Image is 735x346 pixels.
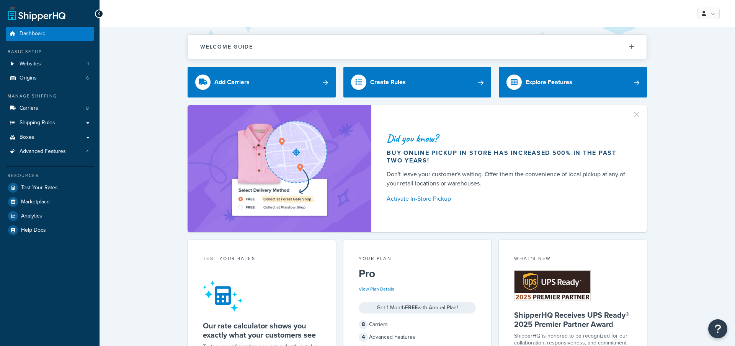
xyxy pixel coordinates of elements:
[499,67,647,97] a: Explore Features
[514,310,632,329] h5: ShipperHQ Receives UPS Ready® 2025 Premier Partner Award
[86,75,89,81] span: 6
[6,116,94,130] a: Shipping Rules
[21,227,46,234] span: Help Docs
[188,67,336,97] a: Add Carriers
[21,213,42,219] span: Analytics
[203,255,320,264] div: Test your rates
[20,31,46,37] span: Dashboard
[359,320,368,329] span: 8
[6,27,94,41] a: Dashboard
[6,101,94,115] li: Carriers
[203,321,320,340] h5: Our rate calculator shows you exactly what your customers see
[6,195,94,209] a: Marketplace
[514,255,632,264] div: What's New
[6,71,94,85] li: Origins
[359,302,476,314] div: Get 1 Month with Annual Plan!
[21,185,58,191] span: Test Your Rates
[359,332,476,343] div: Advanced Features
[6,57,94,71] li: Websites
[6,93,94,99] div: Manage Shipping
[20,105,38,112] span: Carriers
[359,333,368,342] span: 4
[87,61,89,67] span: 1
[6,223,94,237] a: Help Docs
[370,77,406,88] div: Create Rules
[20,61,41,67] span: Websites
[86,105,89,112] span: 8
[20,120,55,126] span: Shipping Rules
[20,148,66,155] span: Advanced Features
[6,130,94,145] a: Boxes
[6,57,94,71] a: Websites1
[210,117,349,221] img: ad-shirt-map-b0359fc47e01cab431d101c4b569394f6a03f54285957d908178d52f29eb9668.png
[6,145,94,159] li: Advanced Features
[6,101,94,115] a: Carriers8
[6,172,94,179] div: Resources
[21,199,50,205] span: Marketplace
[526,77,572,88] div: Explore Features
[214,77,250,88] div: Add Carriers
[86,148,89,155] span: 4
[6,181,94,195] a: Test Your Rates
[708,319,727,338] button: Open Resource Center
[20,75,37,81] span: Origins
[387,170,629,188] div: Don't leave your customer's waiting. Offer them the convenience of local pickup at any of your re...
[200,44,253,50] h2: Welcome Guide
[6,49,94,55] div: Basic Setup
[188,35,647,59] button: Welcome Guide
[387,149,629,164] div: Buy online pickup in store has increased 500% in the past two years!
[6,145,94,159] a: Advanced Features4
[359,286,394,292] a: View Plan Details
[6,209,94,223] a: Analytics
[359,319,476,330] div: Carriers
[6,71,94,85] a: Origins6
[359,268,476,280] h5: Pro
[343,67,492,97] a: Create Rules
[405,304,418,312] strong: FREE
[359,255,476,264] div: Your Plan
[20,134,34,141] span: Boxes
[387,133,629,144] div: Did you know?
[387,193,629,204] a: Activate In-Store Pickup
